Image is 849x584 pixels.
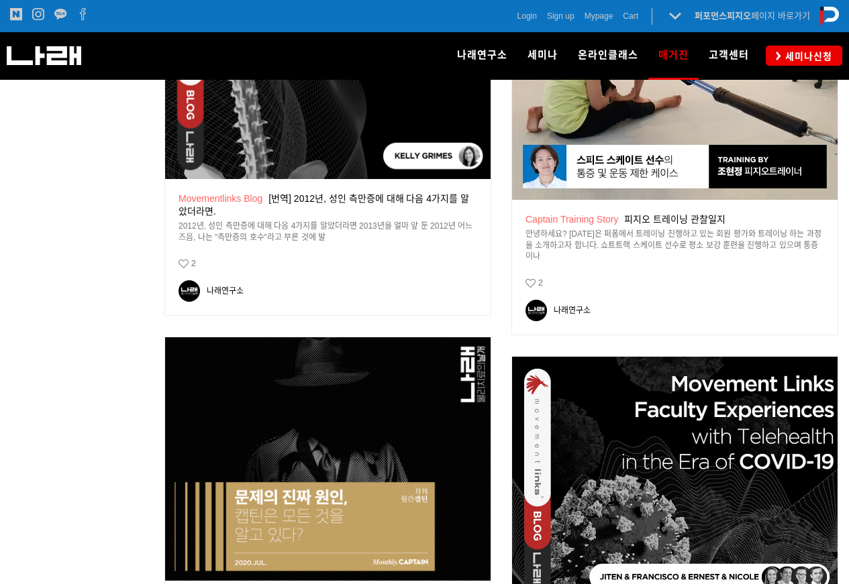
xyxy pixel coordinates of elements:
a: Movementlinks Blog [179,193,268,204]
a: 고객센터 [699,32,759,79]
a: Sign up [547,9,575,23]
em: 2 [191,258,196,268]
div: 나래연구소 [207,286,244,296]
a: 나래연구소 [447,32,517,79]
span: 세미나 [528,49,558,61]
a: 퍼포먼스피지오페이지 바로가기 [695,11,810,21]
span: 세미나신청 [781,50,832,63]
strong: 퍼포먼스피지오 [695,11,751,21]
span: 안녕하세요? [DATE]은 퍼폼에서 트레이닝 진행하고 있는 회원 평가와 트레이닝 하는 과정을 소개하고자 합니다. 쇼트트랙 스케이트 선수로 평소 보강 훈련을 진행하고 있으며 통증이나 [526,229,821,261]
span: 고객센터 [709,49,749,61]
div: [번역] 2012년, 성인 측만증에 대해 다음 4가지를 알았더라면. [179,192,477,217]
span: 나래연구소 [457,49,507,61]
a: 세미나신청 [766,46,842,65]
em: 2 [538,278,543,288]
span: 2012년, 성인 측만증에 대해 다음 4가지를 알았더라면 2013년을 얼마 앞 둔 2012년 어느 즈음, 나는 "측만증의 호수"라고 부른 것에 발 [179,221,472,242]
div: 나래연구소 [554,306,591,315]
span: 온라인클래스 [578,49,638,61]
a: 온라인클래스 [568,32,648,79]
a: Cart [623,9,638,23]
em: Captain Training Story [526,214,622,225]
a: Mypage [585,9,613,23]
a: Captain Training Story [526,214,624,225]
a: 세미나 [517,32,568,79]
a: Login [517,9,537,23]
div: 피지오 트레이닝 관찰일지 [526,213,824,225]
span: 매거진 [658,44,689,66]
a: 매거진 [648,32,699,79]
em: Movementlinks Blog [179,193,266,204]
